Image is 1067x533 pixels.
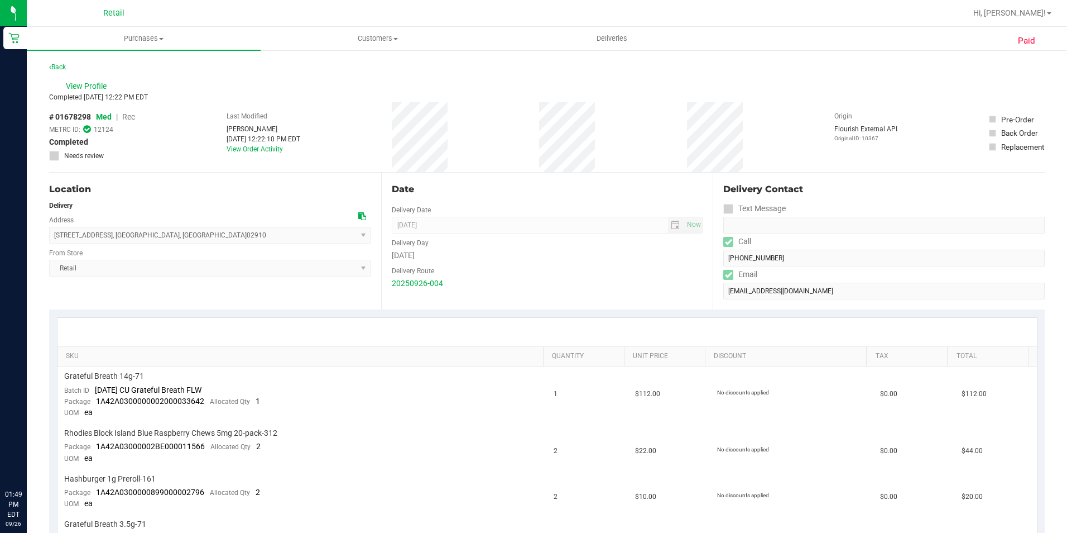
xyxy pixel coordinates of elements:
div: [DATE] 12:22:10 PM EDT [227,134,300,144]
span: No discounts applied [717,446,769,453]
span: | [116,112,118,121]
div: Location [49,183,371,196]
a: Deliveries [495,27,729,50]
span: ea [84,499,93,508]
span: $0.00 [880,446,897,456]
span: 2 [256,488,260,497]
span: Med [96,112,112,121]
span: [DATE] CU Grateful Breath FLW [95,386,201,394]
span: Paid [1018,35,1035,47]
a: Quantity [552,352,619,361]
span: No discounts applied [717,389,769,396]
span: Completed [DATE] 12:22 PM EDT [49,93,148,101]
span: In Sync [83,124,91,135]
a: View Order Activity [227,145,283,153]
label: Address [49,215,74,225]
span: $10.00 [635,492,656,502]
span: Package [64,489,90,497]
span: Purchases [27,34,261,44]
p: Original ID: 10367 [834,134,897,142]
a: Purchases [27,27,261,50]
span: View Profile [66,80,110,92]
span: Allocated Qty [210,443,251,451]
span: Grateful Breath 3.5g-71 [64,519,146,530]
div: Date [392,183,703,196]
div: Copy address to clipboard [358,211,366,222]
span: Rec [122,112,135,121]
span: $0.00 [880,389,897,399]
a: Tax [876,352,943,361]
div: [PERSON_NAME] [227,124,300,134]
div: Replacement [1001,141,1044,153]
span: Batch ID [64,387,89,394]
span: 2 [554,446,557,456]
label: Email [723,266,757,283]
label: From Store [49,248,83,258]
span: $20.00 [962,492,983,502]
label: Delivery Day [392,238,429,248]
span: 12124 [94,125,113,135]
input: Format: (999) 999-9999 [723,217,1045,234]
div: [DATE] [392,250,703,261]
span: 1 [554,389,557,399]
div: Back Order [1001,127,1038,139]
a: SKU [66,352,539,361]
a: Discount [714,352,862,361]
label: Last Modified [227,111,267,121]
span: Completed [49,136,88,148]
p: 01:49 PM EDT [5,489,22,520]
span: Hi, [PERSON_NAME]! [973,8,1046,17]
a: Back [49,63,66,71]
input: Format: (999) 999-9999 [723,250,1045,266]
span: Package [64,398,90,406]
span: Allocated Qty [210,398,250,406]
span: Hashburger 1g Preroll-161 [64,474,156,484]
span: $44.00 [962,446,983,456]
span: 2 [256,442,261,451]
label: Origin [834,111,852,121]
iframe: Resource center [11,444,45,477]
a: Total [957,352,1024,361]
span: UOM [64,500,79,508]
span: Package [64,443,90,451]
span: Deliveries [581,34,642,44]
span: UOM [64,455,79,463]
span: ea [84,408,93,417]
label: Delivery Route [392,266,434,276]
span: 1A42A03000002BE000011566 [96,442,205,451]
span: Needs review [64,151,104,161]
div: Flourish External API [834,124,897,142]
span: $112.00 [962,389,987,399]
inline-svg: Retail [8,32,20,44]
p: 09/26 [5,520,22,528]
a: 20250926-004 [392,279,443,288]
span: No discounts applied [717,492,769,498]
strong: Delivery [49,202,73,210]
span: $112.00 [635,389,660,399]
span: Retail [103,8,124,18]
div: Delivery Contact [723,183,1045,196]
span: $0.00 [880,492,897,502]
span: Grateful Breath 14g-71 [64,371,144,382]
span: METRC ID: [49,125,80,135]
div: Pre-Order [1001,114,1034,125]
span: Customers [261,34,494,44]
span: $22.00 [635,446,656,456]
a: Unit Price [633,352,700,361]
span: 2 [554,492,557,502]
span: UOM [64,409,79,417]
span: 1A42A0300000899000002796 [96,488,204,497]
span: 1 [256,397,260,406]
label: Call [723,234,751,250]
span: # 01678298 [49,111,91,123]
label: Text Message [723,201,786,217]
label: Delivery Date [392,205,431,215]
span: Rhodies Block Island Blue Raspberry Chews 5mg 20-pack-312 [64,428,277,439]
span: ea [84,454,93,463]
a: Customers [261,27,494,50]
span: 1A42A0300000002000033642 [96,397,204,406]
span: Allocated Qty [210,489,250,497]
